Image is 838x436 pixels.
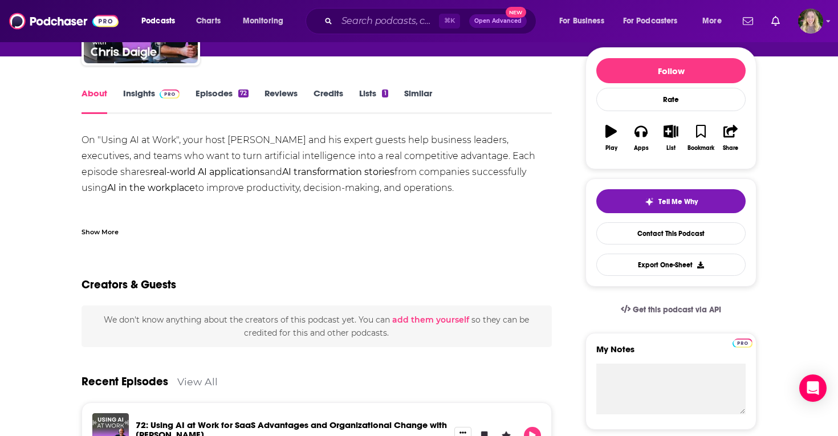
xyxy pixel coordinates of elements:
[123,88,180,114] a: InsightsPodchaser Pro
[141,13,175,29] span: Podcasts
[626,117,656,158] button: Apps
[702,13,722,29] span: More
[196,13,221,29] span: Charts
[723,145,738,152] div: Share
[337,12,439,30] input: Search podcasts, credits, & more...
[382,89,388,97] div: 1
[316,8,547,34] div: Search podcasts, credits, & more...
[658,197,698,206] span: Tell Me Why
[616,12,694,30] button: open menu
[666,145,676,152] div: List
[596,222,746,245] a: Contact This Podcast
[688,145,714,152] div: Bookmark
[474,18,522,24] span: Open Advanced
[235,12,298,30] button: open menu
[605,145,617,152] div: Play
[469,14,527,28] button: Open AdvancedNew
[612,296,730,324] a: Get this podcast via API
[767,11,784,31] a: Show notifications dropdown
[733,339,752,348] img: Podchaser Pro
[404,88,432,114] a: Similar
[686,117,715,158] button: Bookmark
[133,12,190,30] button: open menu
[596,344,746,364] label: My Notes
[596,88,746,111] div: Rate
[107,182,195,193] b: AI in the workplace
[82,278,176,292] h2: Creators & Guests
[596,189,746,213] button: tell me why sparkleTell Me Why
[738,11,758,31] a: Show notifications dropdown
[359,88,388,114] a: Lists1
[733,337,752,348] a: Pro website
[243,13,283,29] span: Monitoring
[596,58,746,83] button: Follow
[656,117,686,158] button: List
[798,9,823,34] span: Logged in as lauren19365
[150,166,265,177] b: real-world AI applications
[177,376,218,388] a: View All
[439,14,460,28] span: ⌘ K
[799,374,827,402] div: Open Intercom Messenger
[9,10,119,32] img: Podchaser - Follow, Share and Rate Podcasts
[196,88,249,114] a: Episodes72
[559,13,604,29] span: For Business
[798,9,823,34] button: Show profile menu
[506,7,526,18] span: New
[160,89,180,99] img: Podchaser Pro
[633,305,721,315] span: Get this podcast via API
[82,374,168,389] a: Recent Episodes
[238,89,249,97] div: 72
[596,117,626,158] button: Play
[716,117,746,158] button: Share
[282,166,394,177] b: AI transformation stories
[265,88,298,114] a: Reviews
[623,13,678,29] span: For Podcasters
[551,12,619,30] button: open menu
[596,254,746,276] button: Export One-Sheet
[392,315,469,324] button: add them yourself
[694,12,736,30] button: open menu
[314,88,343,114] a: Credits
[104,315,529,337] span: We don't know anything about the creators of this podcast yet . You can so they can be credited f...
[645,197,654,206] img: tell me why sparkle
[798,9,823,34] img: User Profile
[82,88,107,114] a: About
[189,12,227,30] a: Charts
[634,145,649,152] div: Apps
